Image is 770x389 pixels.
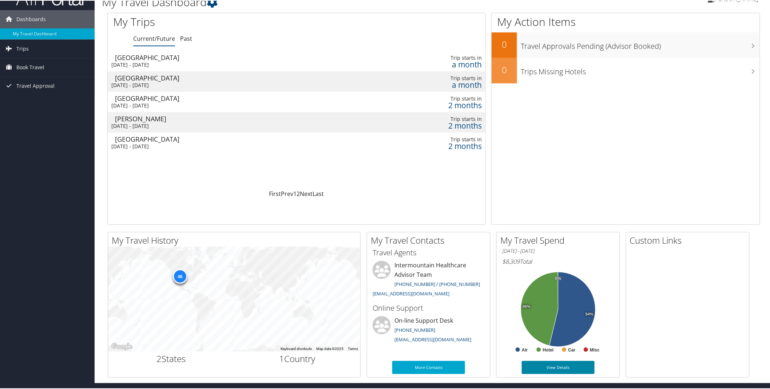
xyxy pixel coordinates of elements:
tspan: 46% [523,304,531,308]
div: [GEOGRAPHIC_DATA] [115,135,346,142]
a: 2 [297,189,300,197]
div: 2 months [392,122,482,128]
h6: [DATE] - [DATE] [502,247,614,254]
a: [EMAIL_ADDRESS][DOMAIN_NAME] [394,335,471,342]
h2: My Travel Contacts [371,233,490,246]
text: Misc [590,347,600,352]
span: Trips [16,39,29,57]
span: Book Travel [16,58,44,76]
a: [EMAIL_ADDRESS][DOMAIN_NAME] [373,290,449,296]
h1: My Action Items [492,13,760,29]
div: [DATE] - [DATE] [111,61,343,67]
a: Current/Future [133,34,175,42]
div: [DATE] - [DATE] [111,142,343,149]
div: 2 months [392,142,482,149]
text: Hotel [543,347,554,352]
span: 2 [156,352,162,364]
div: a month [392,81,482,87]
div: 46 [172,268,187,283]
div: [GEOGRAPHIC_DATA] [115,94,346,101]
h2: Custom Links [630,233,749,246]
div: Trip starts in [392,54,482,60]
a: 0Travel Approvals Pending (Advisor Booked) [492,32,760,57]
div: [GEOGRAPHIC_DATA] [115,54,346,60]
span: Travel Approval [16,76,55,94]
li: Intermountain Healthcare Advisor Team [369,260,488,299]
a: Terms (opens in new tab) [348,346,358,350]
a: Prev [281,189,294,197]
tspan: 54% [586,311,594,316]
div: Trip starts in [392,115,482,122]
li: On-line Support Desk [369,315,488,345]
a: More Contacts [392,360,465,373]
span: Map data ©2025 [316,346,344,350]
a: Past [180,34,192,42]
a: Open this area in Google Maps (opens a new window) [110,341,134,351]
h1: My Trips [113,13,323,29]
img: Google [110,341,134,351]
div: [PERSON_NAME] [115,115,346,121]
a: [PHONE_NUMBER] [394,326,435,333]
div: [DATE] - [DATE] [111,122,343,129]
span: Dashboards [16,9,46,28]
div: [GEOGRAPHIC_DATA] [115,74,346,80]
div: [DATE] - [DATE] [111,102,343,108]
span: $8,309 [502,257,520,265]
h2: Country [240,352,355,364]
h2: My Travel Spend [500,233,620,246]
text: Car [568,347,576,352]
div: Trip starts in [392,95,482,101]
h2: My Travel History [112,233,360,246]
a: First [269,189,281,197]
div: a month [392,60,482,67]
h2: 0 [492,38,517,50]
h3: Online Support [373,302,485,313]
button: Keyboard shortcuts [281,346,312,351]
a: [PHONE_NUMBER] / [PHONE_NUMBER] [394,280,480,287]
h6: Total [502,257,614,265]
h3: Trips Missing Hotels [521,62,760,76]
a: Last [313,189,324,197]
div: Trip starts in [392,135,482,142]
div: 2 months [392,101,482,108]
a: Next [300,189,313,197]
h3: Travel Agents [373,247,485,257]
h3: Travel Approvals Pending (Advisor Booked) [521,37,760,51]
div: Trip starts in [392,74,482,81]
h2: 0 [492,63,517,75]
text: Air [522,347,528,352]
a: 0Trips Missing Hotels [492,57,760,83]
a: 1 [294,189,297,197]
h2: States [114,352,229,364]
tspan: 0% [555,276,561,280]
span: 1 [279,352,284,364]
div: [DATE] - [DATE] [111,81,343,88]
a: View Details [522,360,595,373]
